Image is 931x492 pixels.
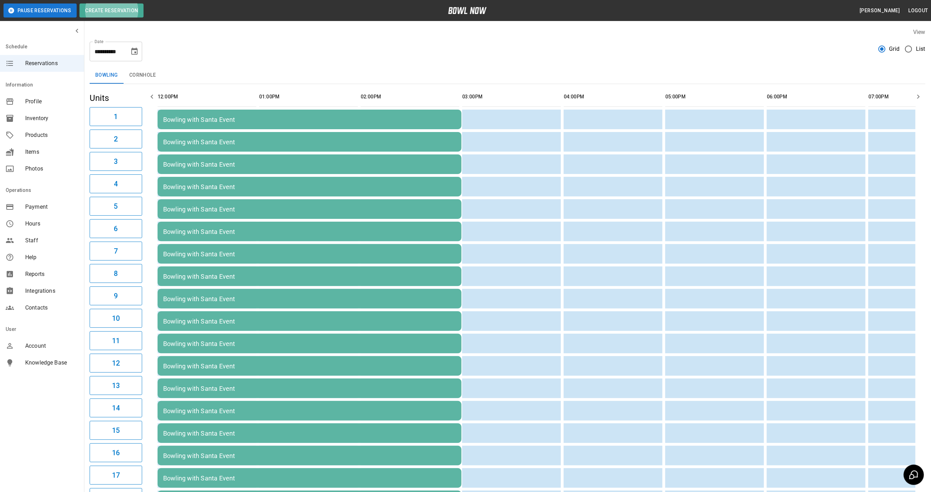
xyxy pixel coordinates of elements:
div: Bowling with Santa Event [163,430,456,437]
span: List [916,45,925,53]
span: Products [25,131,78,139]
h6: 12 [112,358,120,369]
label: View [913,29,925,35]
div: Bowling with Santa Event [163,474,456,482]
span: Reports [25,270,78,278]
button: 10 [90,309,142,328]
h6: 3 [114,156,118,167]
div: Bowling with Santa Event [163,206,456,213]
span: Payment [25,203,78,211]
th: 12:00PM [158,87,256,107]
th: 03:00PM [462,87,561,107]
h6: 1 [114,111,118,122]
h6: 15 [112,425,120,436]
h6: 6 [114,223,118,234]
span: Staff [25,236,78,245]
span: Knowledge Base [25,359,78,367]
div: Bowling with Santa Event [163,407,456,415]
div: Bowling with Santa Event [163,228,456,235]
button: Logout [906,4,931,17]
div: Bowling with Santa Event [163,318,456,325]
div: Bowling with Santa Event [163,273,456,280]
h6: 5 [114,201,118,212]
th: 01:00PM [259,87,358,107]
button: 9 [90,286,142,305]
button: 13 [90,376,142,395]
button: Cornhole [124,67,161,84]
span: Inventory [25,114,78,123]
button: 1 [90,107,142,126]
button: 7 [90,242,142,261]
span: Help [25,253,78,262]
span: Account [25,342,78,350]
button: [PERSON_NAME] [857,4,903,17]
button: 6 [90,219,142,238]
h6: 17 [112,470,120,481]
h6: 10 [112,313,120,324]
button: 17 [90,466,142,485]
span: Grid [889,45,900,53]
button: 8 [90,264,142,283]
span: Contacts [25,304,78,312]
button: Bowling [90,67,124,84]
div: Bowling with Santa Event [163,340,456,347]
button: 15 [90,421,142,440]
span: Integrations [25,287,78,295]
h6: 16 [112,447,120,458]
div: Bowling with Santa Event [163,138,456,146]
h6: 7 [114,245,118,257]
th: 02:00PM [361,87,459,107]
div: Bowling with Santa Event [163,295,456,303]
div: inventory tabs [90,67,925,84]
img: logo [448,7,487,14]
span: Reservations [25,59,78,68]
div: Bowling with Santa Event [163,183,456,190]
span: Profile [25,97,78,106]
div: Bowling with Santa Event [163,452,456,459]
h6: 2 [114,133,118,145]
div: Bowling with Santa Event [163,385,456,392]
button: 3 [90,152,142,171]
div: Bowling with Santa Event [163,116,456,123]
button: Pause Reservations [4,4,77,18]
button: 11 [90,331,142,350]
h6: 14 [112,402,120,414]
div: Bowling with Santa Event [163,161,456,168]
h5: Units [90,92,142,104]
button: 14 [90,399,142,417]
button: 12 [90,354,142,373]
span: Hours [25,220,78,228]
button: 16 [90,443,142,462]
div: Bowling with Santa Event [163,362,456,370]
h6: 9 [114,290,118,302]
h6: 13 [112,380,120,391]
button: Create Reservation [79,4,144,18]
button: 2 [90,130,142,148]
span: Items [25,148,78,156]
button: Choose date, selected date is Dec 20, 2025 [127,44,141,58]
h6: 4 [114,178,118,189]
div: Bowling with Santa Event [163,250,456,258]
span: Photos [25,165,78,173]
button: 4 [90,174,142,193]
h6: 8 [114,268,118,279]
h6: 11 [112,335,120,346]
button: 5 [90,197,142,216]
